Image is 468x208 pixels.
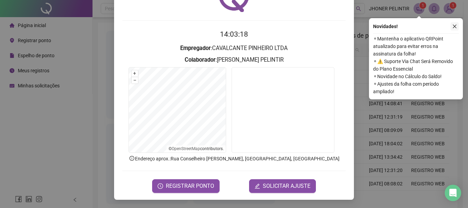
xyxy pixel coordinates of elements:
[122,56,346,64] h3: : [PERSON_NAME] PELINTIR
[373,73,459,80] span: ⚬ Novidade no Cálculo do Saldo!
[220,30,248,38] time: 14:03:18
[172,146,200,151] a: OpenStreetMap
[249,179,316,193] button: editSOLICITAR AJUSTE
[255,183,260,189] span: edit
[122,155,346,162] p: Endereço aprox. : Rua Conselheiro [PERSON_NAME], [GEOGRAPHIC_DATA], [GEOGRAPHIC_DATA]
[373,80,459,95] span: ⚬ Ajustes da folha com período ampliado!
[452,24,457,29] span: close
[129,155,135,161] span: info-circle
[158,183,163,189] span: clock-circle
[152,179,220,193] button: REGISTRAR PONTO
[166,182,214,190] span: REGISTRAR PONTO
[373,23,398,30] span: Novidades !
[132,77,138,84] button: –
[263,182,310,190] span: SOLICITAR AJUSTE
[185,57,215,63] strong: Colaborador
[180,45,211,51] strong: Empregador
[169,146,224,151] li: © contributors.
[132,70,138,77] button: +
[373,58,459,73] span: ⚬ ⚠️ Suporte Via Chat Será Removido do Plano Essencial
[373,35,459,58] span: ⚬ Mantenha o aplicativo QRPoint atualizado para evitar erros na assinatura da folha!
[122,44,346,53] h3: : CAVALCANTE PINHEIRO LTDA
[445,185,461,201] div: Open Intercom Messenger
